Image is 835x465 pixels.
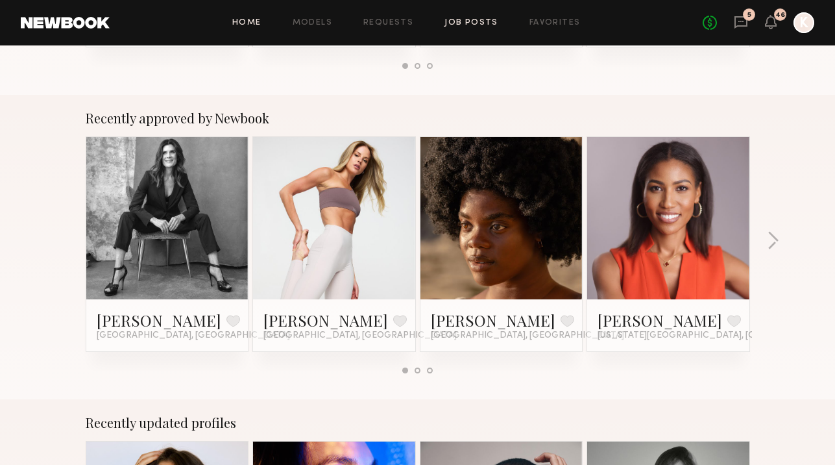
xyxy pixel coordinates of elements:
a: K [793,12,814,33]
div: Recently updated profiles [86,415,750,431]
a: [PERSON_NAME] [263,310,388,331]
a: [PERSON_NAME] [97,310,221,331]
span: [GEOGRAPHIC_DATA], [GEOGRAPHIC_DATA] [263,331,457,341]
a: Favorites [529,19,581,27]
div: Recently approved by Newbook [86,110,750,126]
a: 5 [734,15,748,31]
span: [GEOGRAPHIC_DATA], [GEOGRAPHIC_DATA] [431,331,624,341]
a: Requests [363,19,413,27]
div: 46 [775,12,785,19]
a: Job Posts [444,19,498,27]
a: [PERSON_NAME] [598,310,722,331]
a: Models [293,19,332,27]
span: [GEOGRAPHIC_DATA], [GEOGRAPHIC_DATA] [97,331,290,341]
a: Home [232,19,261,27]
a: [PERSON_NAME] [431,310,555,331]
div: 5 [747,12,751,19]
